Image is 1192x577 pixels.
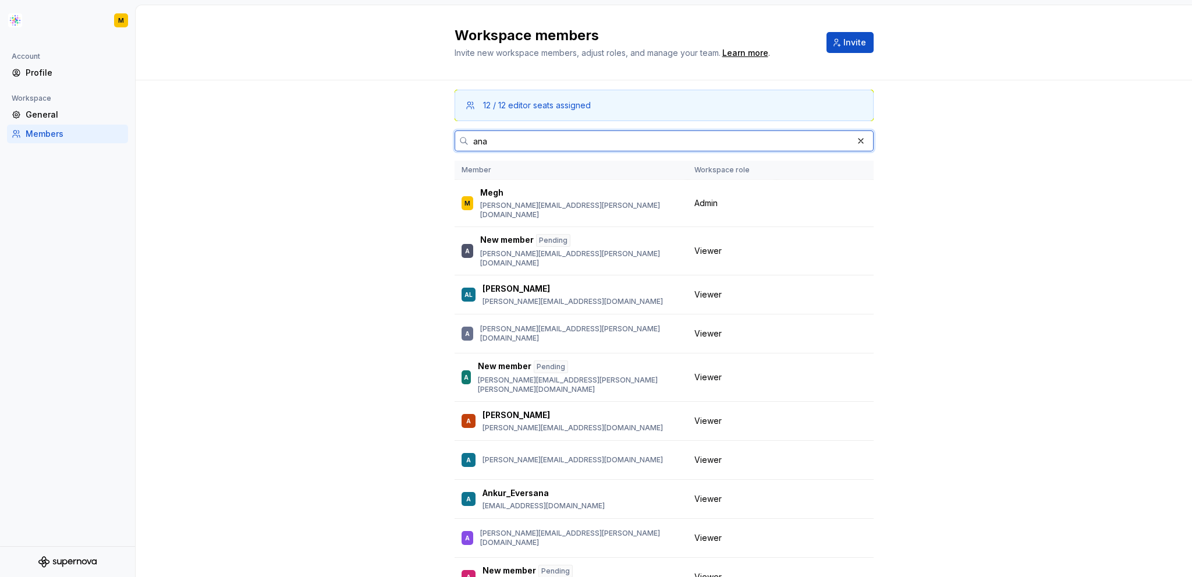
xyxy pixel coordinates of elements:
[694,245,722,257] span: Viewer
[8,13,22,27] img: b2369ad3-f38c-46c1-b2a2-f2452fdbdcd2.png
[469,130,853,151] input: Search in workspace members...
[694,415,722,427] span: Viewer
[38,556,97,568] svg: Supernova Logo
[722,47,768,59] a: Learn more
[483,487,549,499] p: Ankur_Eversana
[455,161,687,180] th: Member
[687,161,776,180] th: Workspace role
[2,8,133,33] button: M
[536,234,570,247] div: Pending
[694,532,722,544] span: Viewer
[26,67,123,79] div: Profile
[466,454,471,466] div: A
[694,454,722,466] span: Viewer
[694,371,722,383] span: Viewer
[480,201,680,220] p: [PERSON_NAME][EMAIL_ADDRESS][PERSON_NAME][DOMAIN_NAME]
[694,328,722,339] span: Viewer
[694,493,722,505] span: Viewer
[464,197,470,209] div: M
[843,37,866,48] span: Invite
[7,49,45,63] div: Account
[466,415,471,427] div: A
[483,423,663,433] p: [PERSON_NAME][EMAIL_ADDRESS][DOMAIN_NAME]
[7,125,128,143] a: Members
[7,105,128,124] a: General
[464,371,469,383] div: A
[118,16,124,25] div: M
[480,249,680,268] p: [PERSON_NAME][EMAIL_ADDRESS][PERSON_NAME][DOMAIN_NAME]
[483,409,550,421] p: [PERSON_NAME]
[466,493,471,505] div: A
[534,360,568,373] div: Pending
[694,289,722,300] span: Viewer
[826,32,874,53] button: Invite
[694,197,718,209] span: Admin
[483,297,663,306] p: [PERSON_NAME][EMAIL_ADDRESS][DOMAIN_NAME]
[483,283,550,295] p: [PERSON_NAME]
[455,26,813,45] h2: Workspace members
[721,49,770,58] span: .
[483,100,591,111] div: 12 / 12 editor seats assigned
[7,91,56,105] div: Workspace
[26,109,123,121] div: General
[7,63,128,82] a: Profile
[483,501,605,511] p: [EMAIL_ADDRESS][DOMAIN_NAME]
[26,128,123,140] div: Members
[478,360,531,373] p: New member
[483,455,663,465] p: [PERSON_NAME][EMAIL_ADDRESS][DOMAIN_NAME]
[465,245,470,257] div: A
[464,289,473,300] div: AL
[455,48,721,58] span: Invite new workspace members, adjust roles, and manage your team.
[465,532,470,544] div: A
[480,234,534,247] p: New member
[478,376,680,394] p: [PERSON_NAME][EMAIL_ADDRESS][PERSON_NAME][PERSON_NAME][DOMAIN_NAME]
[465,328,470,339] div: A
[480,324,680,343] p: [PERSON_NAME][EMAIL_ADDRESS][PERSON_NAME][DOMAIN_NAME]
[480,187,503,199] p: Megh
[480,529,680,547] p: [PERSON_NAME][EMAIL_ADDRESS][PERSON_NAME][DOMAIN_NAME]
